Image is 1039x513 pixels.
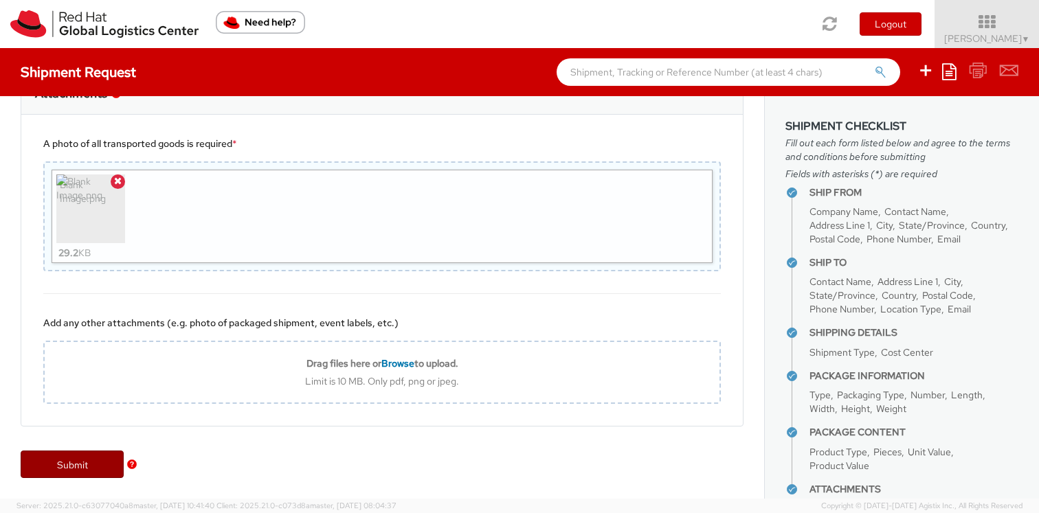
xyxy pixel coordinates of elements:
[922,289,973,301] span: Postal Code
[133,501,214,510] span: master, [DATE] 10:41:40
[785,136,1018,163] span: Fill out each form listed below and agree to the terms and conditions before submitting
[971,219,1005,231] span: Country
[809,484,1018,494] h4: Attachments
[809,371,1018,381] h4: Package Information
[306,357,458,369] b: Drag files here or to upload.
[809,219,870,231] span: Address Line 1
[876,219,893,231] span: City
[809,446,867,458] span: Product Type
[785,167,1018,181] span: Fields with asterisks (*) are required
[216,11,305,34] button: Need help?
[785,120,1018,133] h3: Shipment Checklist
[884,205,946,218] span: Contact Name
[878,275,938,288] span: Address Line 1
[876,402,906,415] span: Weight
[310,501,396,510] span: master, [DATE] 08:04:37
[948,303,971,315] span: Email
[45,375,719,387] div: Limit is 10 MB. Only pdf, png or jpeg.
[882,289,916,301] span: Country
[809,258,1018,268] h4: Ship To
[821,501,1023,512] span: Copyright © [DATE]-[DATE] Agistix Inc., All Rights Reserved
[841,402,870,415] span: Height
[951,389,983,401] span: Length
[944,32,1030,45] span: [PERSON_NAME]
[10,10,199,38] img: rh-logistics-00dfa346123c4ec078e1.svg
[809,346,875,358] span: Shipment Type
[21,451,124,478] a: Submit
[944,275,961,288] span: City
[58,247,78,259] strong: 29.2
[809,389,831,401] span: Type
[1022,34,1030,45] span: ▼
[56,174,125,243] img: Blank Image.png
[809,402,835,415] span: Width
[809,328,1018,338] h4: Shipping Details
[21,65,136,80] h4: Shipment Request
[880,303,941,315] span: Location Type
[873,446,902,458] span: Pieces
[809,187,1018,198] h4: Ship From
[837,389,904,401] span: Packaging Type
[58,243,91,262] div: KB
[809,205,878,218] span: Company Name
[809,459,869,472] span: Product Value
[809,303,874,315] span: Phone Number
[381,357,414,369] span: Browse
[43,316,721,330] div: Add any other attachments (e.g. photo of packaged shipment, event labels, etc.)
[216,501,396,510] span: Client: 2025.21.0-c073d8a
[937,233,961,245] span: Email
[910,389,945,401] span: Number
[809,427,1018,437] h4: Package Content
[557,58,900,86] input: Shipment, Tracking or Reference Number (at least 4 chars)
[43,137,721,150] div: A photo of all transported goods is required
[867,233,931,245] span: Phone Number
[908,446,951,458] span: Unit Value
[881,346,933,358] span: Cost Center
[35,87,107,100] h3: Attachments
[809,275,871,288] span: Contact Name
[860,12,921,36] button: Logout
[16,501,214,510] span: Server: 2025.21.0-c63077040a8
[809,233,860,245] span: Postal Code
[809,289,875,301] span: State/Province
[899,219,965,231] span: State/Province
